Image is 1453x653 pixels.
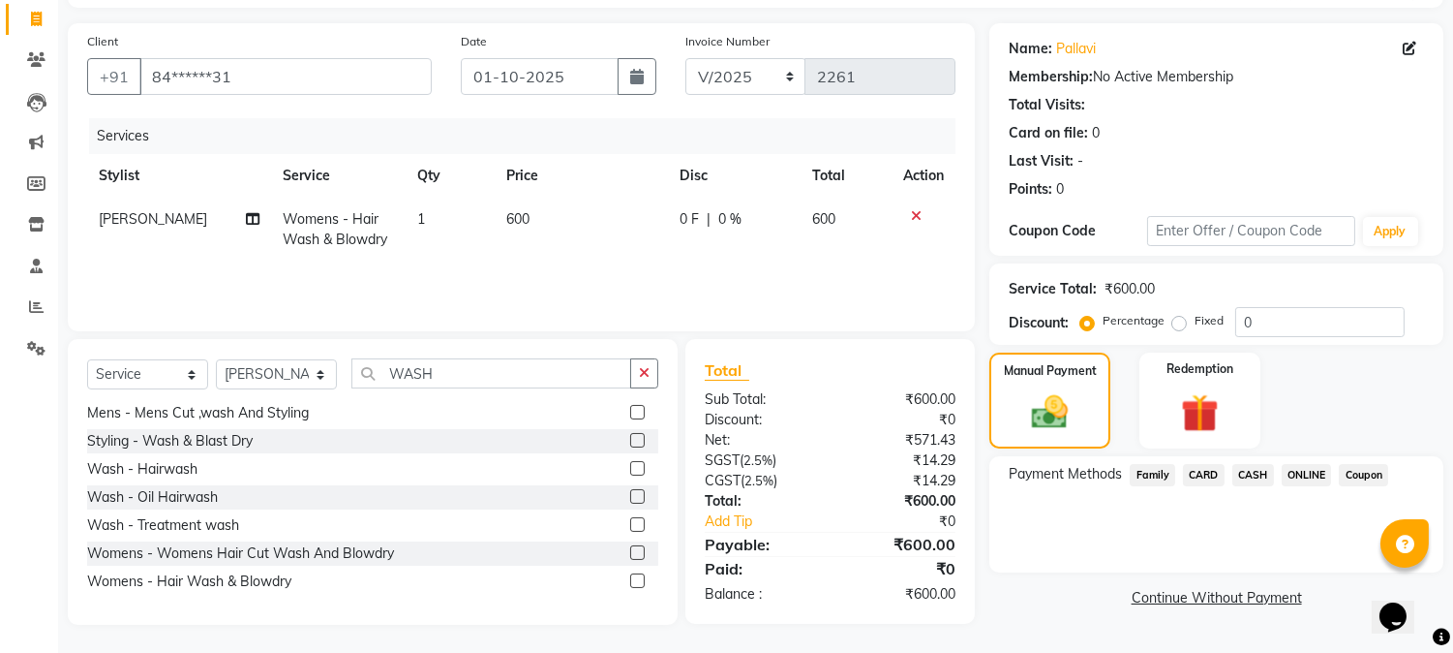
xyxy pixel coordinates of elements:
span: 2.5% [743,452,772,468]
span: 2.5% [744,473,773,488]
img: _gift.svg [1169,389,1230,437]
th: Action [892,154,955,198]
button: +91 [87,58,141,95]
input: Search by Name/Mobile/Email/Code [139,58,432,95]
div: Total: [690,491,831,512]
div: Points: [1009,179,1052,200]
label: Redemption [1166,360,1233,378]
label: Fixed [1195,312,1224,329]
div: ( ) [690,471,831,491]
span: | [707,209,711,230]
span: 600 [506,210,530,228]
span: 1 [417,210,425,228]
a: Continue Without Payment [993,588,1439,608]
span: Family [1130,464,1175,486]
div: Membership: [1009,67,1093,87]
div: ₹0 [854,512,971,532]
div: ₹600.00 [831,584,971,605]
div: Services [89,118,970,154]
span: 600 [813,210,836,228]
span: Womens - Hair Wash & Blowdry [284,210,388,248]
th: Disc [668,154,801,198]
th: Qty [406,154,495,198]
span: 0 F [680,209,699,230]
div: 0 [1092,123,1100,143]
span: [PERSON_NAME] [99,210,207,228]
button: Apply [1363,217,1418,246]
div: ₹0 [831,557,971,580]
div: ₹600.00 [831,389,971,410]
div: Womens - Womens Hair Cut Wash And Blowdry [87,544,394,564]
div: Name: [1009,39,1052,59]
div: Total Visits: [1009,95,1085,115]
img: _cash.svg [1020,391,1078,433]
div: Service Total: [1009,279,1097,299]
div: ₹14.29 [831,471,971,491]
div: Paid: [690,557,831,580]
div: 0 [1056,179,1064,200]
div: ( ) [690,451,831,471]
th: Service [272,154,407,198]
label: Invoice Number [685,33,770,50]
div: ₹0 [831,410,971,430]
span: ONLINE [1282,464,1332,486]
span: Total [705,360,749,381]
label: Client [87,33,118,50]
div: - [1077,151,1083,171]
div: Womens - Hair Wash & Blowdry [87,572,291,592]
div: Coupon Code [1009,221,1147,241]
div: Wash - Hairwash [87,459,197,480]
th: Total [802,154,893,198]
span: Payment Methods [1009,464,1122,484]
label: Manual Payment [1004,362,1097,380]
label: Date [461,33,487,50]
div: Discount: [1009,313,1069,333]
div: Wash - Oil Hairwash [87,487,218,508]
div: ₹600.00 [831,533,971,556]
div: ₹600.00 [831,491,971,512]
span: Coupon [1339,464,1388,486]
div: Discount: [690,410,831,430]
label: Percentage [1103,312,1165,329]
div: No Active Membership [1009,67,1424,87]
div: Card on file: [1009,123,1088,143]
input: Search or Scan [351,358,631,389]
div: ₹571.43 [831,430,971,451]
span: CASH [1232,464,1274,486]
iframe: chat widget [1372,575,1434,634]
th: Stylist [87,154,272,198]
div: Sub Total: [690,389,831,410]
div: ₹600.00 [1105,279,1155,299]
a: Pallavi [1056,39,1096,59]
div: Net: [690,430,831,451]
span: CGST [705,472,741,489]
span: SGST [705,451,740,469]
th: Price [495,154,668,198]
div: Mens - Mens Cut ,wash And Styling [87,403,309,423]
input: Enter Offer / Coupon Code [1147,216,1354,246]
div: Wash - Treatment wash [87,515,239,536]
a: Add Tip [690,512,854,532]
div: Balance : [690,584,831,605]
div: ₹14.29 [831,451,971,471]
div: Payable: [690,533,831,556]
span: CARD [1183,464,1225,486]
span: 0 % [718,209,742,230]
div: Last Visit: [1009,151,1074,171]
div: Styling - Wash & Blast Dry [87,431,253,451]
